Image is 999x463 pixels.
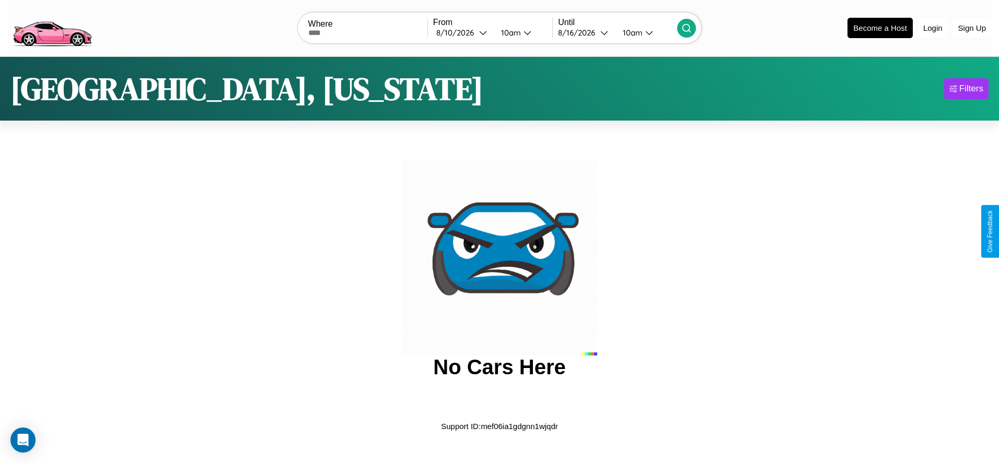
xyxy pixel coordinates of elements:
div: 8 / 10 / 2026 [436,28,479,38]
button: Login [918,18,948,38]
div: 10am [496,28,524,38]
button: 8/10/2026 [433,27,493,38]
label: From [433,18,552,27]
button: 10am [493,27,552,38]
div: 10am [618,28,645,38]
h2: No Cars Here [433,355,565,379]
img: logo [8,5,96,49]
div: Filters [959,84,983,94]
label: Where [308,19,427,29]
h1: [GEOGRAPHIC_DATA], [US_STATE] [10,67,483,110]
button: Become a Host [847,18,913,38]
div: Open Intercom Messenger [10,428,36,453]
label: Until [558,18,677,27]
button: 10am [614,27,677,38]
div: Give Feedback [986,210,994,253]
p: Support ID: mef06ia1gdgnn1wjqdr [441,419,557,433]
button: Filters [944,78,989,99]
div: 8 / 16 / 2026 [558,28,600,38]
img: car [402,160,597,355]
button: Sign Up [953,18,991,38]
